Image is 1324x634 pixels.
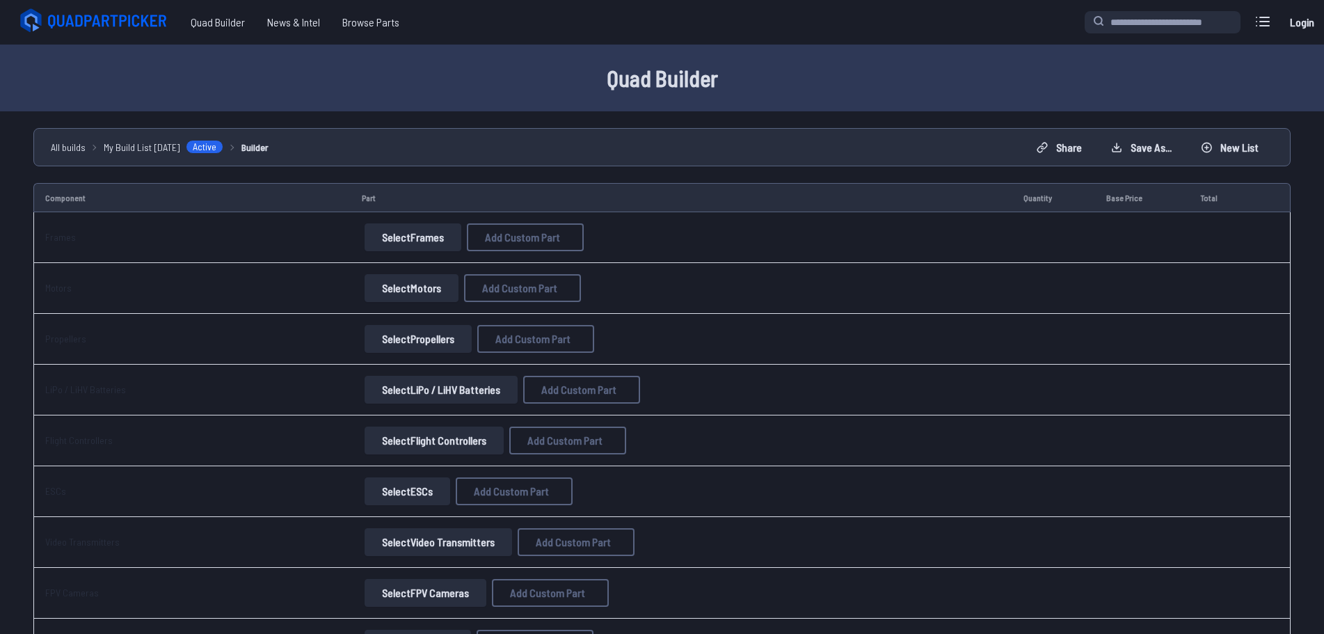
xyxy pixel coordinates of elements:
a: Video Transmitters [45,536,120,548]
span: Add Custom Part [485,232,560,243]
button: Save as... [1099,136,1183,159]
span: Add Custom Part [474,486,549,497]
span: Add Custom Part [536,537,611,548]
span: Add Custom Part [541,384,616,395]
a: Frames [45,231,76,243]
a: My Build List [DATE]Active [104,140,223,154]
button: Add Custom Part [456,477,573,505]
a: SelectPropellers [362,325,474,353]
a: Browse Parts [331,8,410,36]
a: Flight Controllers [45,434,113,446]
a: FPV Cameras [45,587,99,599]
td: Total [1189,183,1253,212]
button: SelectFPV Cameras [365,579,486,607]
span: Add Custom Part [482,283,557,294]
button: SelectFlight Controllers [365,427,504,454]
button: SelectVideo Transmitters [365,528,512,556]
a: News & Intel [256,8,331,36]
a: SelectMotors [362,274,461,302]
button: Share [1025,136,1094,159]
span: My Build List [DATE] [104,140,180,154]
a: SelectVideo Transmitters [362,528,515,556]
a: LiPo / LiHV Batteries [45,383,126,395]
a: Motors [45,282,72,294]
td: Base Price [1095,183,1190,212]
a: SelectESCs [362,477,453,505]
a: SelectFrames [362,223,464,251]
a: SelectFPV Cameras [362,579,489,607]
span: Active [186,140,223,154]
button: Add Custom Part [518,528,635,556]
button: SelectFrames [365,223,461,251]
button: SelectMotors [365,274,458,302]
h1: Quad Builder [217,61,1108,95]
td: Quantity [1012,183,1094,212]
button: Add Custom Part [477,325,594,353]
td: Component [33,183,351,212]
a: Quad Builder [180,8,256,36]
button: SelectESCs [365,477,450,505]
button: Add Custom Part [492,579,609,607]
button: Add Custom Part [467,223,584,251]
span: Add Custom Part [495,333,571,344]
a: ESCs [45,485,66,497]
td: Part [351,183,1012,212]
a: Login [1285,8,1318,36]
button: Add Custom Part [523,376,640,404]
a: SelectFlight Controllers [362,427,507,454]
span: Add Custom Part [527,435,603,446]
a: Propellers [45,333,86,344]
a: Builder [241,140,269,154]
button: Add Custom Part [509,427,626,454]
button: SelectLiPo / LiHV Batteries [365,376,518,404]
a: SelectLiPo / LiHV Batteries [362,376,520,404]
a: All builds [51,140,86,154]
button: New List [1189,136,1270,159]
button: Add Custom Part [464,274,581,302]
button: SelectPropellers [365,325,472,353]
span: Add Custom Part [510,587,585,599]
